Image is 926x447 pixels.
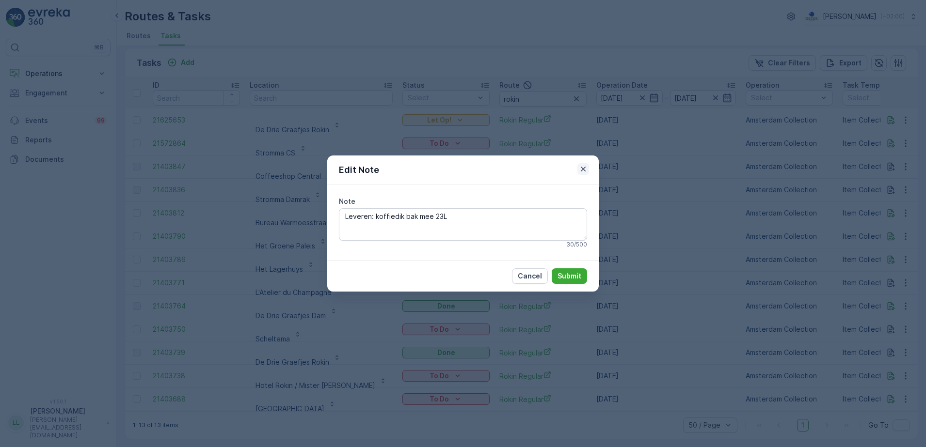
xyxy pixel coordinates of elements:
label: Note [339,197,355,205]
p: Cancel [518,271,542,281]
button: Submit [552,268,587,284]
textarea: Leveren: koffiedik bak mee 23L [339,208,587,240]
p: Edit Note [339,163,379,177]
p: Submit [558,271,581,281]
button: Cancel [512,268,548,284]
p: 30 / 500 [566,241,587,248]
